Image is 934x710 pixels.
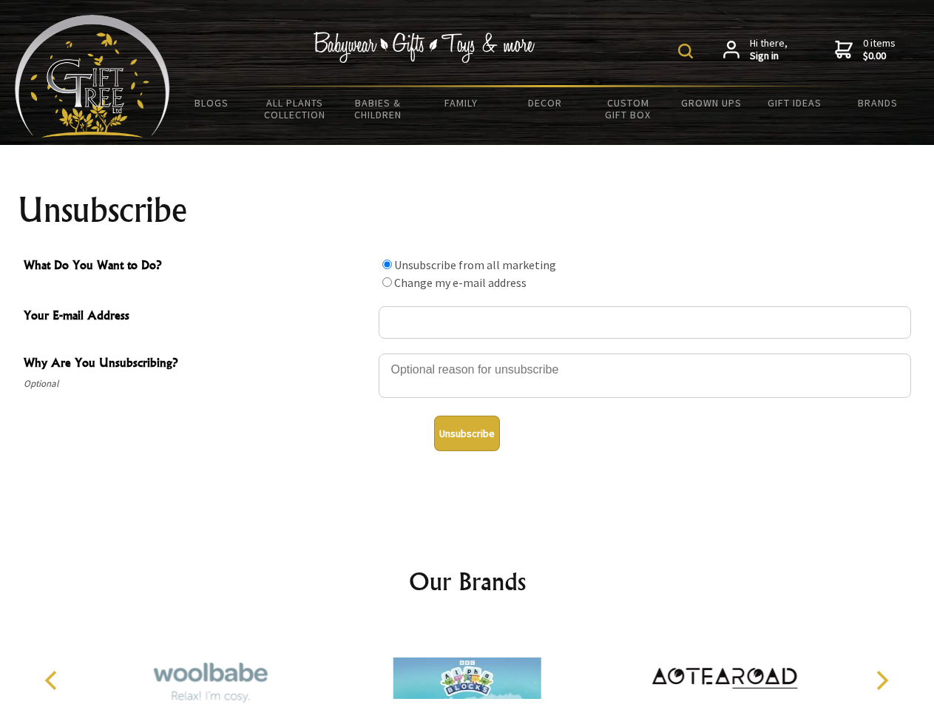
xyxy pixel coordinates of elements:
[586,87,670,130] a: Custom Gift Box
[835,37,896,63] a: 0 items$0.00
[394,275,527,290] label: Change my e-mail address
[15,15,170,138] img: Babyware - Gifts - Toys and more...
[750,50,788,63] strong: Sign in
[420,87,504,118] a: Family
[865,664,898,697] button: Next
[379,354,911,398] textarea: Why Are You Unsubscribing?
[863,50,896,63] strong: $0.00
[753,87,836,118] a: Gift Ideas
[314,32,535,63] img: Babywear - Gifts - Toys & more
[394,257,556,272] label: Unsubscribe from all marketing
[678,44,693,58] img: product search
[24,256,371,277] span: What Do You Want to Do?
[863,36,896,63] span: 0 items
[170,87,254,118] a: BLOGS
[382,277,392,287] input: What Do You Want to Do?
[24,354,371,375] span: Why Are You Unsubscribing?
[836,87,920,118] a: Brands
[723,37,788,63] a: Hi there,Sign in
[382,260,392,269] input: What Do You Want to Do?
[18,192,917,228] h1: Unsubscribe
[254,87,337,130] a: All Plants Collection
[503,87,586,118] a: Decor
[434,416,500,451] button: Unsubscribe
[24,375,371,393] span: Optional
[669,87,753,118] a: Grown Ups
[750,37,788,63] span: Hi there,
[379,306,911,339] input: Your E-mail Address
[336,87,420,130] a: Babies & Children
[30,564,905,599] h2: Our Brands
[24,306,371,328] span: Your E-mail Address
[37,664,70,697] button: Previous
